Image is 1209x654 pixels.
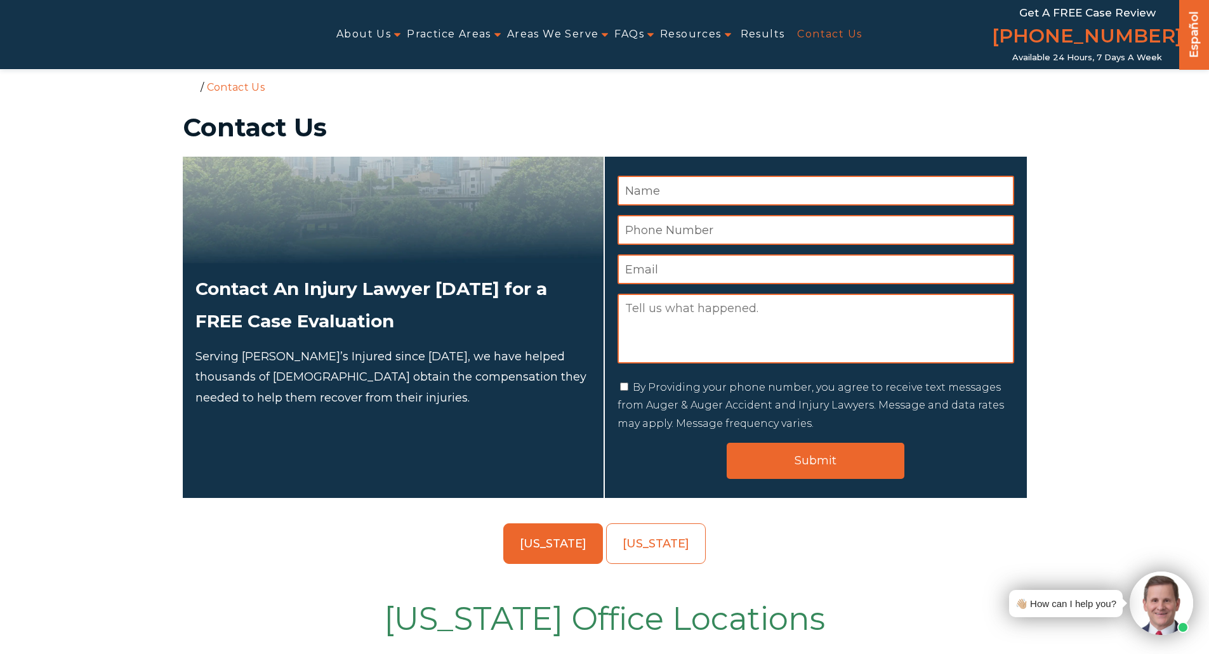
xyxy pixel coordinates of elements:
[1015,595,1116,612] div: 👋🏼 How can I help you?
[507,20,599,49] a: Areas We Serve
[186,81,197,92] a: Home
[614,20,644,49] a: FAQs
[992,22,1182,53] a: [PHONE_NUMBER]
[618,254,1014,284] input: Email
[190,597,1019,641] h2: [US_STATE] Office Locations
[8,20,206,50] img: Auger & Auger Accident and Injury Lawyers Logo
[407,20,491,49] a: Practice Areas
[195,346,591,408] p: Serving [PERSON_NAME]’s Injured since [DATE], we have helped thousands of [DEMOGRAPHIC_DATA] obta...
[1130,572,1193,635] img: Intaker widget Avatar
[606,523,706,564] a: [US_STATE]
[618,215,1014,245] input: Phone Number
[204,81,268,93] li: Contact Us
[503,523,603,564] a: [US_STATE]
[797,20,862,49] a: Contact Us
[195,273,591,337] h2: Contact An Injury Lawyer [DATE] for a FREE Case Evaluation
[618,176,1014,206] input: Name
[336,20,391,49] a: About Us
[727,443,904,479] input: Submit
[1019,6,1156,19] span: Get a FREE Case Review
[618,381,1004,430] label: By Providing your phone number, you agree to receive text messages from Auger & Auger Accident an...
[1012,53,1162,63] span: Available 24 Hours, 7 Days a Week
[741,20,785,49] a: Results
[183,115,1027,140] h1: Contact Us
[183,157,604,263] img: Attorneys
[660,20,722,49] a: Resources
